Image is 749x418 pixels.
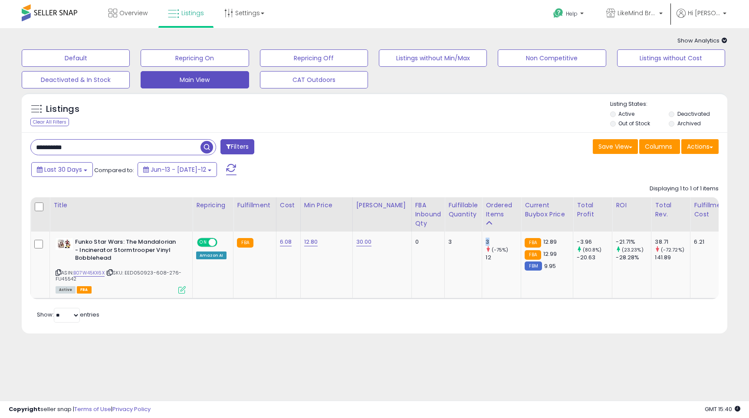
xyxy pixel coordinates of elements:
div: -3.96 [577,238,612,246]
button: Main View [141,71,249,88]
div: Repricing [196,201,230,210]
button: Last 30 Days [31,162,93,177]
small: FBM [525,261,542,271]
i: Get Help [553,8,564,19]
span: 12.99 [543,250,557,258]
span: OFF [216,239,230,246]
div: -21.71% [616,238,651,246]
small: (23.23%) [622,246,644,253]
div: Min Price [304,201,349,210]
div: Amazon AI [196,251,227,259]
label: Out of Stock [618,120,650,127]
div: -28.28% [616,254,651,261]
span: Help [566,10,578,17]
span: 12.89 [543,238,557,246]
small: (-72.72%) [661,246,684,253]
button: Filters [220,139,254,154]
button: Default [22,49,130,67]
small: FBA [237,238,253,248]
div: Fulfillable Quantity [448,201,478,219]
div: Total Profit [577,201,608,219]
p: Listing States: [610,100,727,108]
button: Listings without Cost [617,49,725,67]
button: CAT Outdoors [260,71,368,88]
div: Fulfillment Cost [694,201,727,219]
div: Clear All Filters [30,118,69,126]
div: ROI [616,201,647,210]
button: Deactivated & In Stock [22,71,130,88]
a: 6.08 [280,238,292,246]
span: Listings [181,9,204,17]
label: Archived [677,120,701,127]
div: [PERSON_NAME] [356,201,408,210]
div: Cost [280,201,297,210]
span: Last 30 Days [44,165,82,174]
button: Save View [593,139,638,154]
button: Actions [681,139,719,154]
div: Title [53,201,189,210]
div: Ordered Items [486,201,517,219]
a: Hi [PERSON_NAME] [677,9,726,28]
label: Active [618,110,634,118]
a: Help [546,1,592,28]
img: 41nkBtbeq9L._SL40_.jpg [56,238,73,250]
small: (-75%) [492,246,509,253]
div: Displaying 1 to 1 of 1 items [650,185,719,193]
span: 9.95 [544,262,556,270]
div: 3 [448,238,475,246]
span: Compared to: [94,166,134,174]
h5: Listings [46,103,79,115]
button: Non Competitive [498,49,606,67]
div: 6.21 [694,238,724,246]
div: 141.89 [655,254,690,261]
button: Listings without Min/Max [379,49,487,67]
small: FBA [525,238,541,248]
a: 30.00 [356,238,372,246]
span: Columns [645,142,672,151]
span: Jun-13 - [DATE]-12 [151,165,206,174]
button: Repricing On [141,49,249,67]
b: Funko Star Wars: The Mandalorian - Incinerator Stormtrooper Vinyl Bobblehead [75,238,181,265]
div: 12 [486,254,521,261]
button: Repricing Off [260,49,368,67]
span: | SKU: EED050923-608-276-FU45542 [56,269,181,282]
div: 38.71 [655,238,690,246]
span: ON [198,239,209,246]
a: 12.80 [304,238,318,246]
div: Current Buybox Price [525,201,569,219]
span: Show Analytics [677,36,727,45]
span: FBA [77,286,92,294]
span: LikeMind Brands [618,9,657,17]
div: 3 [486,238,521,246]
a: B07W45KX6X [73,269,105,277]
div: Total Rev. [655,201,687,219]
span: Show: entries [37,310,99,319]
small: FBA [525,250,541,260]
div: 0 [415,238,438,246]
div: ASIN: [56,238,186,293]
span: All listings currently available for purchase on Amazon [56,286,76,294]
small: (80.8%) [583,246,602,253]
label: Deactivated [677,110,710,118]
div: Fulfillment [237,201,272,210]
span: Hi [PERSON_NAME] [688,9,720,17]
div: -20.63 [577,254,612,261]
span: Overview [119,9,148,17]
button: Columns [639,139,680,154]
button: Jun-13 - [DATE]-12 [138,162,217,177]
div: FBA inbound Qty [415,201,441,228]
